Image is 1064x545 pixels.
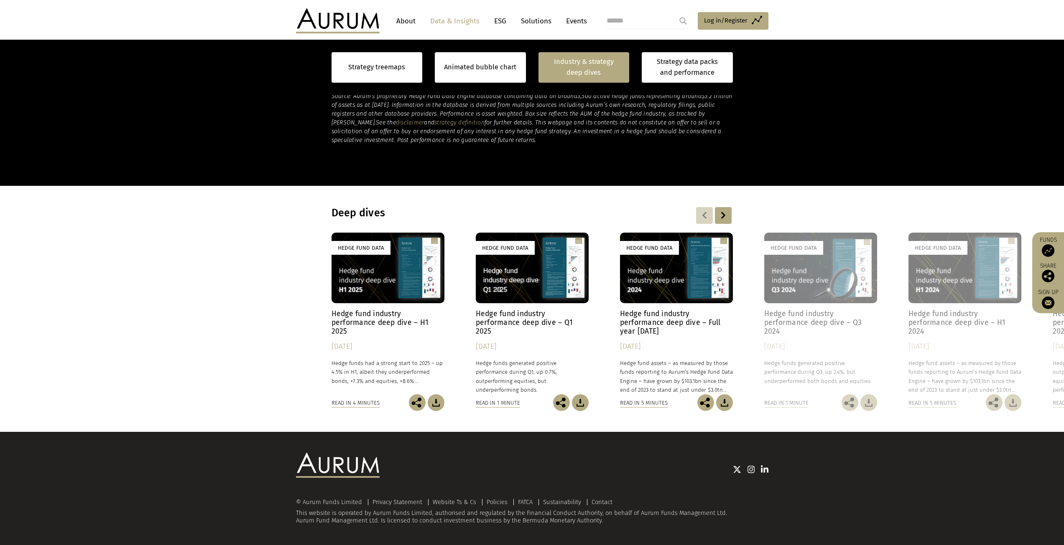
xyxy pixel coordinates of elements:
div: Hedge Fund Data [764,241,823,255]
a: Animated bubble chart [444,62,516,73]
img: Download Article [716,394,733,411]
input: Submit [675,13,691,29]
a: Hedge Fund Data Hedge fund industry performance deep dive – H1 2025 [DATE] Hedge funds had a stro... [332,233,444,394]
a: Contact [592,498,612,506]
a: Funds [1036,236,1060,257]
a: Events [562,13,587,29]
a: Privacy Statement [373,498,422,506]
em: Information in the database is derived from multiple sources including Aurum’s own research, regu... [332,101,715,126]
div: Read in 4 minutes [332,398,380,408]
a: Website Ts & Cs [433,498,476,506]
div: Hedge Fund Data [332,241,390,255]
a: Strategy treemaps [348,62,405,73]
img: Share this post [553,394,570,411]
img: Instagram icon [748,465,755,474]
img: Download Article [1005,394,1021,411]
img: Share this post [697,394,714,411]
a: Sustainability [543,498,581,506]
a: FATCA [518,498,533,506]
a: strategy definition [434,119,485,126]
a: Hedge Fund Data Hedge fund industry performance deep dive – Q1 2025 [DATE] Hedge funds generated ... [476,233,589,394]
div: [DATE] [908,341,1021,352]
h4: Hedge fund industry performance deep dive – H1 2025 [332,309,444,336]
img: Download Article [428,394,444,411]
div: [DATE] [764,341,877,352]
p: Hedge funds generated positive performance during Q1, up 0.7%, outperforming equities, but underp... [476,359,589,394]
h4: Hedge fund industry performance deep dive – H1 2024 [908,309,1021,336]
div: [DATE] [476,341,589,352]
a: ESG [490,13,510,29]
div: Hedge Fund Data [620,241,679,255]
span: Log in/Register [704,15,748,25]
div: Hedge Fund Data [476,241,535,255]
img: Aurum Logo [296,453,380,478]
h4: Hedge fund industry performance deep dive – Full year [DATE] [620,309,733,336]
a: Data & Insights [426,13,484,29]
p: Hedge funds generated positive performance during Q3, up 2.4%, but underperformed both bonds and ... [764,359,877,385]
img: Download Article [572,394,589,411]
a: Industry & strategy deep dives [538,52,630,83]
img: Share this post [842,394,858,411]
div: Hedge Fund Data [908,241,967,255]
div: This website is operated by Aurum Funds Limited, authorised and regulated by the Financial Conduc... [296,499,768,524]
div: [DATE] [332,341,444,352]
img: Sign up to our newsletter [1042,297,1054,309]
em: 3,500 active hedge funds representing around [577,93,702,100]
img: Linkedin icon [761,465,768,474]
h4: Hedge fund industry performance deep dive – Q3 2024 [764,309,877,336]
img: Download Article [860,394,877,411]
div: Share [1036,263,1060,282]
em: See the [376,119,396,126]
a: About [392,13,420,29]
a: Log in/Register [698,12,768,30]
em: and [424,119,434,126]
a: Policies [487,498,508,506]
em: for further details. This webpage and its contents do not constitute an offer to sell or a solici... [332,119,722,144]
div: Read in 1 minute [764,398,809,408]
a: disclaimer [396,119,424,126]
a: Strategy data packs and performance [642,52,733,83]
img: Aurum [296,8,380,33]
img: Share this post [986,394,1003,411]
p: Hedge fund assets – as measured by those funds reporting to Aurum’s Hedge Fund Data Engine – have... [620,359,733,394]
img: Share this post [1042,270,1054,282]
div: Read in 5 minutes [620,398,668,408]
a: Sign up [1036,289,1060,309]
p: Hedge fund assets – as measured by those funds reporting to Aurum’s Hedge Fund Data Engine – have... [908,359,1021,394]
em: Source: Aurum’s proprietary Hedge Fund Data Engine database containing data on around [332,93,577,100]
div: Read in 1 minute [476,398,520,408]
div: Read in 5 minutes [908,398,956,408]
a: Solutions [517,13,556,29]
div: © Aurum Funds Limited [296,499,366,505]
em: $3.2 trillion of assets as at [DATE]. [332,93,732,109]
div: [DATE] [620,341,733,352]
img: Access Funds [1042,244,1054,257]
p: Hedge funds had a strong start to 2025 – up 4.5% in H1, albeit they underperformed bonds, +7.3% a... [332,359,444,385]
img: Twitter icon [733,465,741,474]
img: Share this post [409,394,426,411]
h4: Hedge fund industry performance deep dive – Q1 2025 [476,309,589,336]
a: Hedge Fund Data Hedge fund industry performance deep dive – Full year [DATE] [DATE] Hedge fund as... [620,233,733,394]
h3: Deep dives [332,207,625,219]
